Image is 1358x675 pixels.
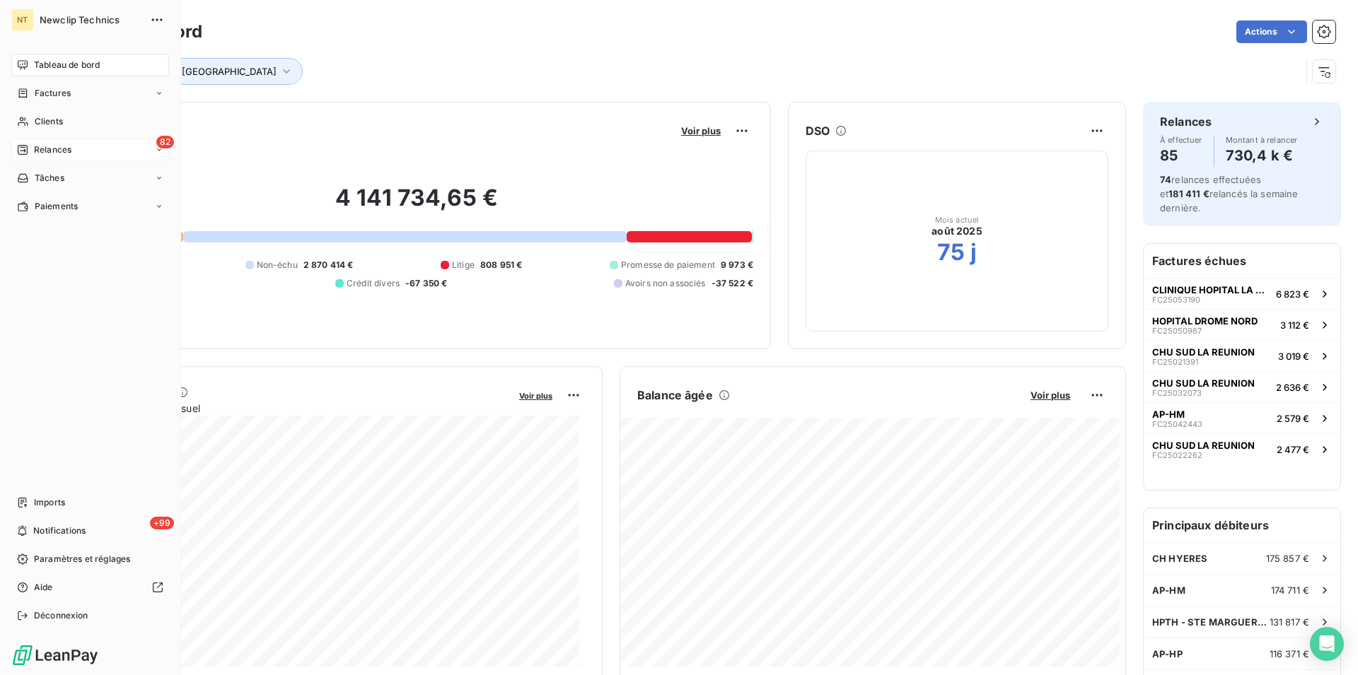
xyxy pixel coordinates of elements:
[34,553,130,565] span: Paramètres et réglages
[681,125,721,136] span: Voir plus
[515,389,557,401] button: Voir plus
[34,143,71,156] span: Relances
[11,54,169,76] a: Tableau de bord
[1144,340,1340,371] button: CHU SUD LA REUNIONFC250213913 019 €
[1144,309,1340,340] button: HOPITAL DROME NORDFC250509673 112 €
[1160,113,1212,130] h6: Relances
[1152,327,1202,335] span: FC25050967
[11,491,169,514] a: Imports
[1266,553,1309,564] span: 175 857 €
[625,277,706,290] span: Avoirs non associés
[11,195,169,218] a: Paiements
[1160,144,1202,167] h4: 85
[257,259,298,271] span: Non-échu
[1277,444,1309,455] span: 2 477 €
[1270,616,1309,628] span: 131 817 €
[34,496,65,509] span: Imports
[132,58,303,85] button: Tags : [GEOGRAPHIC_DATA]
[80,184,753,226] h2: 4 141 734,65 €
[11,110,169,133] a: Clients
[1271,585,1309,596] span: 174 711 €
[935,216,980,224] span: Mois actuel
[150,517,174,529] span: +99
[1152,451,1202,459] span: FC25022262
[1276,288,1309,300] span: 6 823 €
[1152,346,1255,358] span: CHU SUD LA REUNION
[34,59,100,71] span: Tableau de bord
[721,259,753,271] span: 9 973 €
[1152,648,1183,659] span: AP-HP
[347,277,400,290] span: Crédit divers
[1160,174,1299,213] span: relances effectuées et relancés la semaine dernière.
[1152,585,1185,596] span: AP-HM
[637,387,713,404] h6: Balance âgée
[11,82,169,105] a: Factures
[1277,413,1309,424] span: 2 579 €
[11,8,34,31] div: NT
[1144,278,1340,309] button: CLINIQUE HOPITAL LA ROSERAIEFC250531906 823 €
[35,172,64,184] span: Tâches
[35,87,71,100] span: Factures
[11,167,169,189] a: Tâches
[156,136,174,148] span: 82
[806,122,830,139] h6: DSO
[33,524,86,537] span: Notifications
[80,401,509,416] span: Chiffre d'affaires mensuel
[1152,389,1202,397] span: FC25032073
[35,115,63,128] span: Clients
[1226,136,1298,144] span: Montant à relancer
[35,200,78,213] span: Paiements
[40,14,141,25] span: Newclip Technics
[303,259,354,271] span: 2 870 414 €
[1144,371,1340,402] button: CHU SUD LA REUNIONFC250320732 636 €
[1144,244,1340,278] h6: Factures échues
[11,644,99,667] img: Logo LeanPay
[153,66,277,77] span: Tags : [GEOGRAPHIC_DATA]
[1152,553,1207,564] span: CH HYERES
[1160,136,1202,144] span: À effectuer
[34,609,88,622] span: Déconnexion
[11,576,169,599] a: Aide
[11,139,169,161] a: 82Relances
[1276,382,1309,393] span: 2 636 €
[480,259,522,271] span: 808 951 €
[937,238,965,266] h2: 75
[932,224,982,238] span: août 2025
[405,277,447,290] span: -67 350 €
[11,548,169,570] a: Paramètres et réglages
[1031,389,1070,401] span: Voir plus
[34,581,53,594] span: Aide
[1152,377,1255,389] span: CHU SUD LA REUNION
[677,124,725,137] button: Voir plus
[1160,174,1171,185] span: 74
[1144,402,1340,433] button: AP-HMFC250424432 579 €
[1152,616,1270,628] span: HPTH - STE MARGUERITE (83) - NE PLU
[1026,389,1074,401] button: Voir plus
[1152,358,1198,366] span: FC25021391
[1144,508,1340,542] h6: Principaux débiteurs
[1144,433,1340,464] button: CHU SUD LA REUNIONFC250222622 477 €
[1152,284,1270,295] span: CLINIQUE HOPITAL LA ROSERAIE
[1310,627,1344,661] div: Open Intercom Messenger
[1278,351,1309,362] span: 3 019 €
[452,259,475,271] span: Litige
[970,238,977,266] h2: j
[519,391,552,401] span: Voir plus
[1168,188,1209,199] span: 181 411 €
[1152,440,1255,451] span: CHU SUD LA REUNION
[1280,319,1309,331] span: 3 112 €
[1270,648,1309,659] span: 116 371 €
[621,259,715,271] span: Promesse de paiement
[1152,315,1258,327] span: HOPITAL DROME NORD
[1226,144,1298,167] h4: 730,4 k €
[712,277,753,290] span: -37 522 €
[1152,409,1185,420] span: AP-HM
[1152,420,1202,428] span: FC25042443
[1236,20,1307,43] button: Actions
[1152,295,1200,304] span: FC25053190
